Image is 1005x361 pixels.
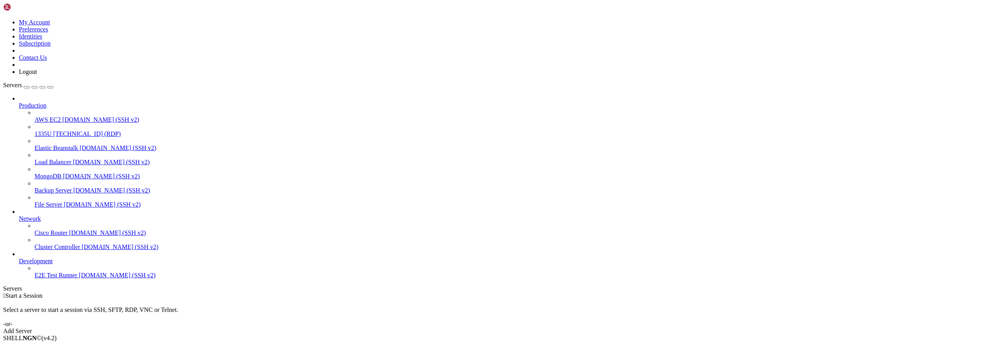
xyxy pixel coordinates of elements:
[3,292,5,299] span: 
[19,102,46,109] span: Production
[35,116,61,123] span: AWS EC2
[3,82,53,88] a: Servers
[19,102,1002,109] a: Production
[35,130,52,137] span: 1335U
[69,229,146,236] span: [DOMAIN_NAME] (SSH v2)
[23,335,37,341] b: NGN
[35,201,62,208] span: File Server
[35,265,1002,279] li: E2E Test Runner [DOMAIN_NAME] (SSH v2)
[19,26,48,33] a: Preferences
[3,328,1002,335] div: Add Server
[35,137,1002,152] li: Elastic Beanstalk [DOMAIN_NAME] (SSH v2)
[35,244,80,250] span: Cluster Controller
[19,54,47,61] a: Contact Us
[35,201,1002,208] a: File Server [DOMAIN_NAME] (SSH v2)
[35,180,1002,194] li: Backup Server [DOMAIN_NAME] (SSH v2)
[35,187,1002,194] a: Backup Server [DOMAIN_NAME] (SSH v2)
[19,19,50,26] a: My Account
[82,244,159,250] span: [DOMAIN_NAME] (SSH v2)
[35,116,1002,123] a: AWS EC2 [DOMAIN_NAME] (SSH v2)
[35,166,1002,180] li: MongoDB [DOMAIN_NAME] (SSH v2)
[19,68,37,75] a: Logout
[19,40,51,47] a: Subscription
[80,145,157,151] span: [DOMAIN_NAME] (SSH v2)
[19,258,53,264] span: Development
[19,215,41,222] span: Network
[19,258,1002,265] a: Development
[35,194,1002,208] li: File Server [DOMAIN_NAME] (SSH v2)
[19,95,1002,208] li: Production
[53,130,121,137] span: [TECHNICAL_ID] (RDP)
[79,272,156,279] span: [DOMAIN_NAME] (SSH v2)
[35,244,1002,251] a: Cluster Controller [DOMAIN_NAME] (SSH v2)
[5,292,42,299] span: Start a Session
[35,130,1002,137] a: 1335U [TECHNICAL_ID] (RDP)
[73,159,150,165] span: [DOMAIN_NAME] (SSH v2)
[3,335,57,341] span: SHELL ©
[35,159,1002,166] a: Load Balancer [DOMAIN_NAME] (SSH v2)
[35,236,1002,251] li: Cluster Controller [DOMAIN_NAME] (SSH v2)
[63,173,140,180] span: [DOMAIN_NAME] (SSH v2)
[35,173,1002,180] a: MongoDB [DOMAIN_NAME] (SSH v2)
[3,3,48,11] img: Shellngn
[19,251,1002,279] li: Development
[62,116,139,123] span: [DOMAIN_NAME] (SSH v2)
[3,82,22,88] span: Servers
[3,299,1002,328] div: Select a server to start a session via SSH, SFTP, RDP, VNC or Telnet. -or-
[35,272,77,279] span: E2E Test Runner
[73,187,150,194] span: [DOMAIN_NAME] (SSH v2)
[19,208,1002,251] li: Network
[19,215,1002,222] a: Network
[35,123,1002,137] li: 1335U [TECHNICAL_ID] (RDP)
[35,109,1002,123] li: AWS EC2 [DOMAIN_NAME] (SSH v2)
[35,159,71,165] span: Load Balancer
[42,335,57,341] span: 4.2.0
[35,145,78,151] span: Elastic Beanstalk
[35,229,1002,236] a: Cisco Router [DOMAIN_NAME] (SSH v2)
[64,201,141,208] span: [DOMAIN_NAME] (SSH v2)
[35,187,72,194] span: Backup Server
[35,272,1002,279] a: E2E Test Runner [DOMAIN_NAME] (SSH v2)
[35,229,68,236] span: Cisco Router
[3,285,1002,292] div: Servers
[35,173,61,180] span: MongoDB
[19,33,42,40] a: Identities
[35,145,1002,152] a: Elastic Beanstalk [DOMAIN_NAME] (SSH v2)
[35,152,1002,166] li: Load Balancer [DOMAIN_NAME] (SSH v2)
[35,222,1002,236] li: Cisco Router [DOMAIN_NAME] (SSH v2)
